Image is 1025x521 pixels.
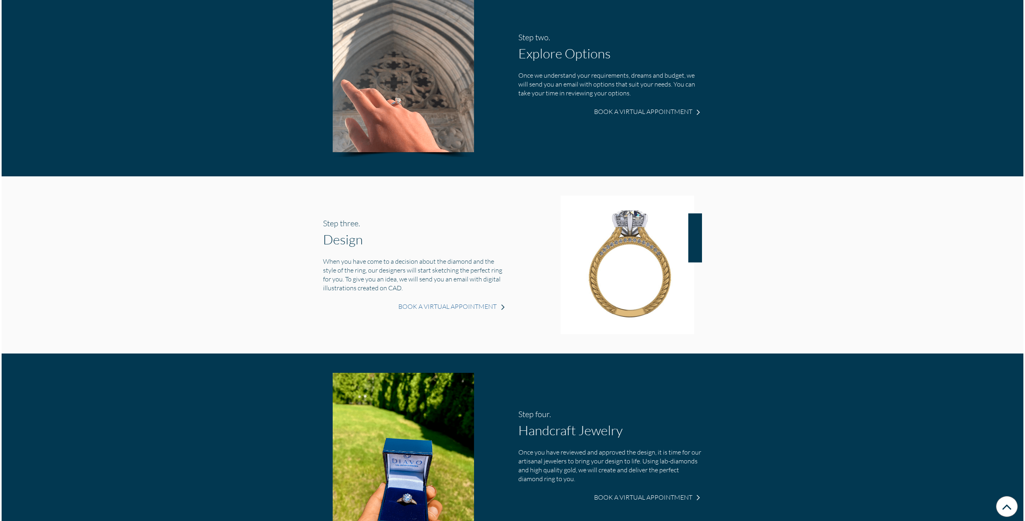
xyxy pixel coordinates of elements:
img: collection-arrow [694,494,702,502]
h3: Step four. [518,409,702,419]
h1: Design [323,231,507,247]
h5: When you have come to a decision about the diamond and the style of the ring, our designers will ... [323,257,507,292]
h1: Explore Options [518,45,702,61]
img: collection-arrow [694,108,702,116]
h5: Once you have reviewed and approved the design, it is time for our artisanal jewelers to bring yo... [518,448,702,483]
a: BOOK A VIRTUAL APPOINTMENT [594,493,692,502]
img: design-ring [551,196,702,334]
h1: Handcraft Jewelry [518,422,702,438]
h5: Once we understand your requirements, dreams and budget, we will send you an email with options t... [518,71,702,97]
h3: Step three. [323,218,507,228]
a: BOOK A VIRTUAL APPOINTMENT [398,302,497,311]
img: more-than-engagement [499,303,507,311]
a: BOOK A VIRTUAL APPOINTMENT [594,107,692,116]
h3: Step two. [518,32,702,42]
